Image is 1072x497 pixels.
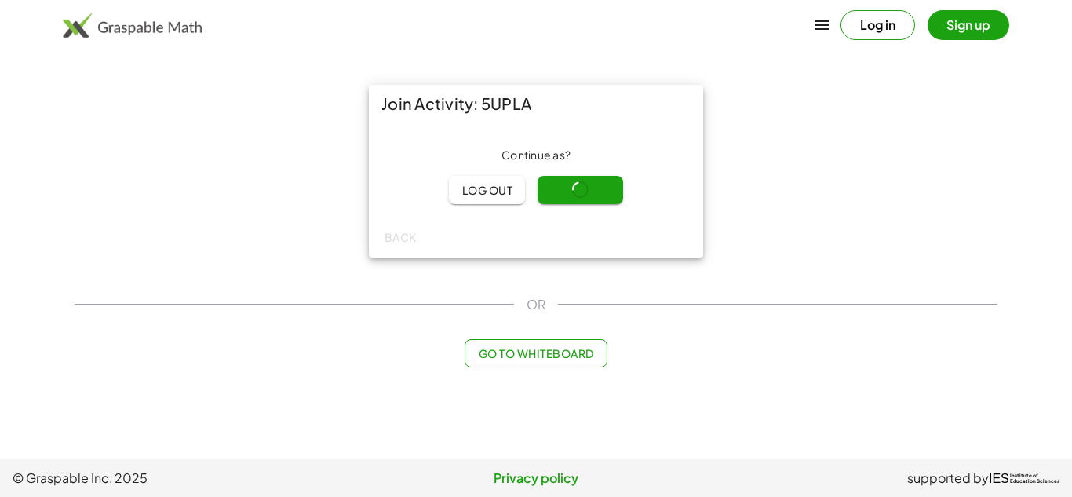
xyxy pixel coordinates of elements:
[478,346,593,360] span: Go to Whiteboard
[369,85,703,122] div: Join Activity: 5UPLA
[381,148,691,163] div: Continue as ?
[449,176,525,204] button: Log out
[362,469,711,488] a: Privacy policy
[989,469,1059,488] a: IESInstitute ofEducation Sciences
[840,10,915,40] button: Log in
[527,295,545,314] span: OR
[928,10,1009,40] button: Sign up
[13,469,362,488] span: © Graspable Inc, 2025
[989,471,1009,486] span: IES
[1010,473,1059,484] span: Institute of Education Sciences
[465,339,607,367] button: Go to Whiteboard
[907,469,989,488] span: supported by
[461,183,512,197] span: Log out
